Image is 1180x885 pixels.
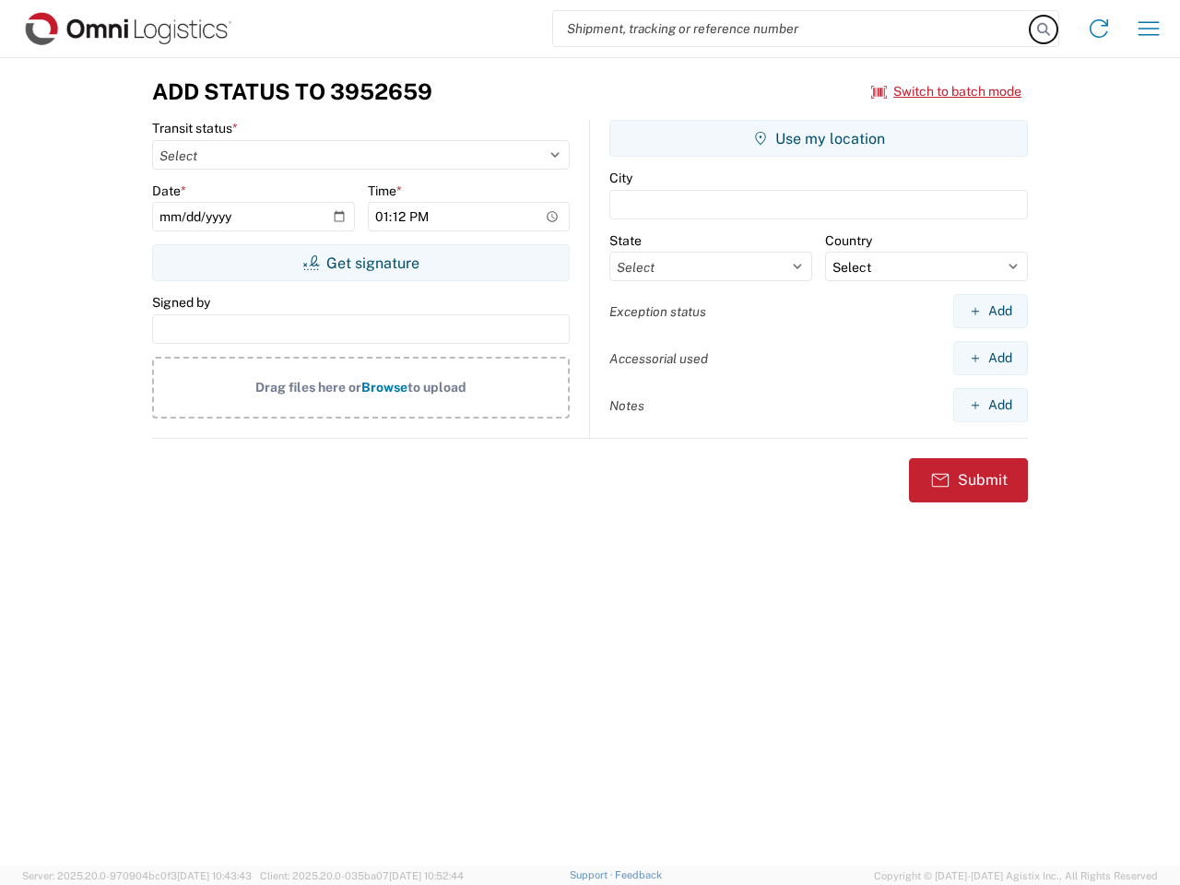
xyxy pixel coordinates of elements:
[361,380,407,395] span: Browse
[609,397,644,414] label: Notes
[407,380,466,395] span: to upload
[152,294,210,311] label: Signed by
[389,870,464,881] span: [DATE] 10:52:44
[570,869,616,880] a: Support
[871,77,1021,107] button: Switch to batch mode
[909,458,1028,502] button: Submit
[152,120,238,136] label: Transit status
[609,232,642,249] label: State
[609,120,1028,157] button: Use my location
[609,170,632,186] label: City
[260,870,464,881] span: Client: 2025.20.0-035ba07
[953,388,1028,422] button: Add
[177,870,252,881] span: [DATE] 10:43:43
[615,869,662,880] a: Feedback
[609,303,706,320] label: Exception status
[152,78,432,105] h3: Add Status to 3952659
[553,11,1031,46] input: Shipment, tracking or reference number
[368,183,402,199] label: Time
[953,294,1028,328] button: Add
[874,867,1158,884] span: Copyright © [DATE]-[DATE] Agistix Inc., All Rights Reserved
[953,341,1028,375] button: Add
[609,350,708,367] label: Accessorial used
[152,244,570,281] button: Get signature
[22,870,252,881] span: Server: 2025.20.0-970904bc0f3
[255,380,361,395] span: Drag files here or
[825,232,872,249] label: Country
[152,183,186,199] label: Date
